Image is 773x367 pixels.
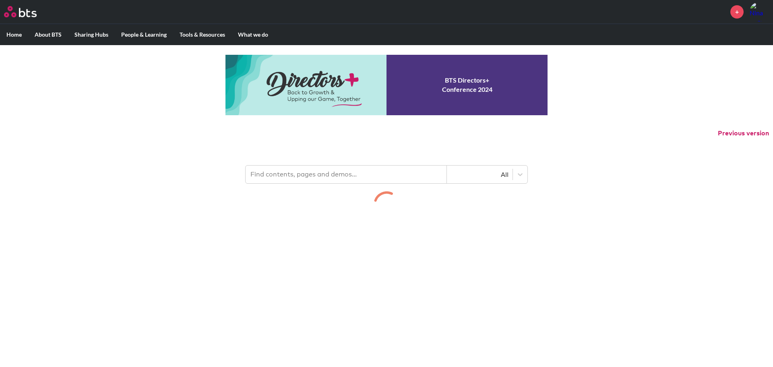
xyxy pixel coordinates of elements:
a: Profile [750,2,769,21]
a: Go home [4,6,52,17]
label: Sharing Hubs [68,24,115,45]
label: What we do [231,24,275,45]
label: Tools & Resources [173,24,231,45]
label: People & Learning [115,24,173,45]
a: + [730,5,744,19]
img: Nina Pagon [750,2,769,21]
a: Conference 2024 [225,55,548,115]
div: All [451,170,508,179]
img: BTS Logo [4,6,37,17]
input: Find contents, pages and demos... [246,166,447,183]
button: Previous version [718,129,769,138]
label: About BTS [28,24,68,45]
